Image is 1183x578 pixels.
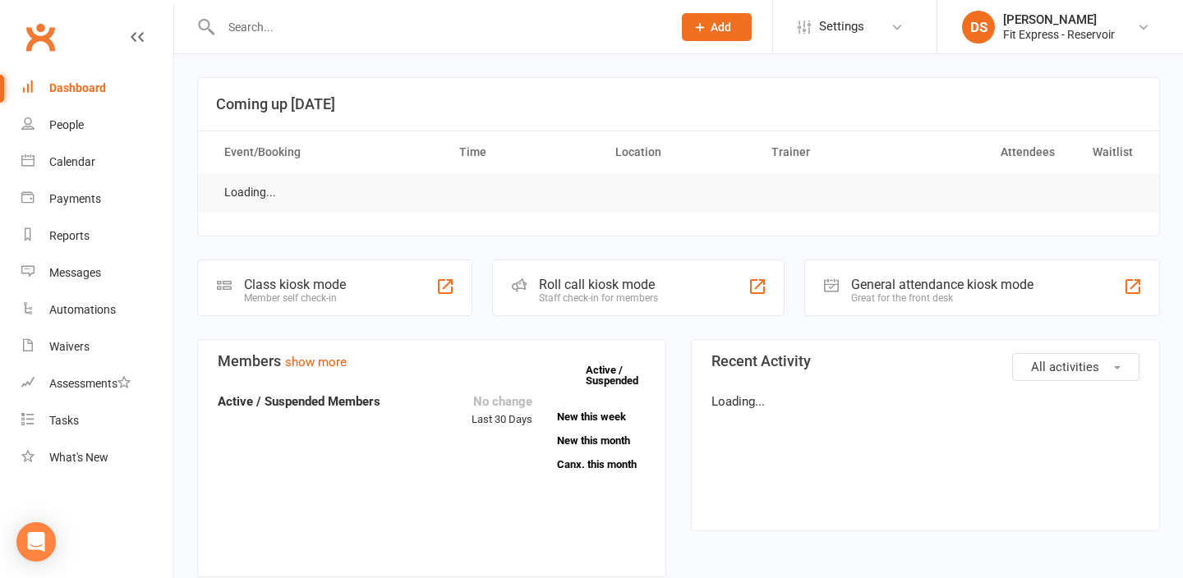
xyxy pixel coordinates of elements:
a: New this month [557,435,646,446]
a: Assessments [21,365,173,402]
div: Assessments [49,377,131,390]
button: All activities [1012,353,1139,381]
div: Fit Express - Reservoir [1003,27,1115,42]
th: Time [444,131,601,173]
strong: Active / Suspended Members [218,394,380,409]
div: Great for the front desk [851,292,1033,304]
a: Dashboard [21,70,173,107]
div: DS [962,11,995,44]
a: New this week [557,411,646,422]
div: [PERSON_NAME] [1003,12,1115,27]
th: Attendees [913,131,1069,173]
input: Search... [216,16,661,39]
h3: Members [218,353,646,369]
div: Tasks [49,414,79,427]
div: Member self check-in [244,292,346,304]
a: Automations [21,291,173,328]
a: Payments [21,181,173,218]
div: Calendar [49,155,95,168]
div: Last 30 Days [472,392,532,429]
a: Tasks [21,402,173,439]
th: Location [601,131,757,173]
a: Messages [21,255,173,291]
a: Waivers [21,328,173,365]
button: Add [682,13,752,41]
a: Calendar [21,144,173,181]
div: Reports [49,229,90,242]
a: Clubworx [20,16,61,57]
div: Messages [49,266,101,279]
div: Open Intercom Messenger [16,522,56,562]
span: All activities [1031,360,1099,374]
div: Payments [49,192,101,205]
h3: Coming up [DATE] [216,96,1141,112]
a: Canx. this month [557,459,646,470]
a: Reports [21,218,173,255]
div: Staff check-in for members [539,292,658,304]
span: Settings [819,8,864,45]
h3: Recent Activity [711,353,1139,369]
div: Automations [49,303,116,316]
a: People [21,107,173,144]
div: Waivers [49,340,90,353]
div: Roll call kiosk mode [539,277,658,292]
span: Add [711,21,731,34]
div: What's New [49,451,108,464]
p: Loading... [711,392,1139,411]
a: Active / Suspended [586,352,658,398]
th: Waitlist [1070,131,1148,173]
th: Trainer [757,131,913,173]
div: Class kiosk mode [244,277,346,292]
div: General attendance kiosk mode [851,277,1033,292]
th: Event/Booking [209,131,444,173]
div: People [49,118,84,131]
a: What's New [21,439,173,476]
div: No change [472,392,532,411]
a: show more [285,355,347,369]
div: Dashboard [49,81,106,94]
td: Loading... [209,173,291,212]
